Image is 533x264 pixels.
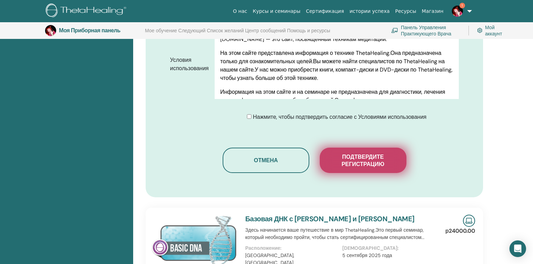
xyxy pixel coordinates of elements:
[145,27,177,34] ya-tr-span: Мое обучение
[253,113,426,121] ya-tr-span: Нажмите, чтобы подтвердить согласие с Условиями использования
[391,23,460,38] a: Панель Управления Практикующего Врача
[45,25,56,36] img: default.jpg
[220,66,453,82] ya-tr-span: У нас можно приобрести книги, компакт-диски и DVD-диски по ThetaHealing, чтобы узнать больше об э...
[178,28,206,39] a: Следующий
[245,227,424,240] ya-tr-span: Это первый семинар, который необходимо пройти, чтобы стать сертифицированным специалистом...
[287,27,330,34] ya-tr-span: Помощь и ресурсы
[233,8,247,14] ya-tr-span: О нас
[463,215,475,227] img: Прямой Онлайн-семинар
[306,8,344,14] ya-tr-span: Сертификация
[395,8,416,14] ya-tr-span: Ресурсы
[320,148,406,173] button: Подтвердите регистрацию
[245,27,286,34] ya-tr-span: Центр сообщений
[445,227,475,234] ya-tr-span: р24000.00
[303,5,347,18] a: Сертификация
[253,8,301,14] ya-tr-span: Курсы и семинары
[509,240,526,257] div: Откройте Интерком-Мессенджер
[422,8,443,14] ya-tr-span: Магазин
[220,35,387,43] ya-tr-span: [DOMAIN_NAME] — это сайт, посвящённый техникам медитации.
[245,245,282,251] ya-tr-span: Расположение:
[220,58,445,73] ya-tr-span: Вы можете найти специалистов по ThetaHealing на нашем сайте.
[220,49,390,57] ya-tr-span: На этом сайте представлена информация о технике ThetaHealing.
[207,27,244,34] ya-tr-span: Список желаний
[207,28,244,39] a: Список желаний
[245,28,286,39] a: Центр сообщений
[350,8,390,14] ya-tr-span: истории успеха
[459,3,465,8] span: 1
[145,28,177,39] a: Мое обучение
[477,23,502,38] a: Мой аккаунт
[223,148,309,173] button: Отмена
[245,227,376,233] ya-tr-span: Здесь начинается ваше путешествие в мир ThetaHealing.
[245,214,415,223] a: Базовая ДНК с [PERSON_NAME] и [PERSON_NAME]
[59,27,120,34] ya-tr-span: Моя Приборная панель
[393,5,419,18] a: Ресурсы
[347,5,393,18] a: истории успеха
[477,27,482,34] img: cog.svg
[342,153,384,168] ya-tr-span: Подтвердите регистрацию
[485,24,502,37] ya-tr-span: Мой аккаунт
[220,88,445,104] ya-tr-span: Информация на этом сайте и на семинаре не предназначена для диагностики, лечения или профилактики...
[419,5,446,18] a: Магазин
[391,28,398,33] img: chalkboard-teacher.svg
[170,56,209,72] ya-tr-span: Условия использования
[220,49,441,65] ya-tr-span: Она предназначена только для ознакомительных целей.
[250,5,303,18] a: Курсы и семинары
[46,3,129,19] img: logo.png
[178,27,206,34] ya-tr-span: Следующий
[254,157,278,164] ya-tr-span: Отмена
[452,6,463,17] img: default.jpg
[230,5,250,18] a: О нас
[342,252,392,258] ya-tr-span: 5 сентября 2025 года
[401,24,460,37] ya-tr-span: Панель Управления Практикующего Врача
[287,28,330,39] a: Помощь и ресурсы
[342,245,399,251] ya-tr-span: [DEMOGRAPHIC_DATA]:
